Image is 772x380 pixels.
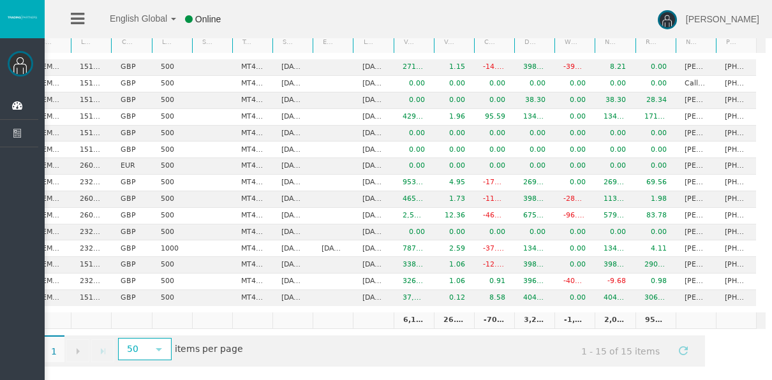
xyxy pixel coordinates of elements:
td: [PHONE_NUMBER] [716,290,756,306]
span: English Global [93,13,167,24]
td: [DATE] [272,175,313,191]
td: [PHONE_NUMBER] [716,274,756,290]
td: [DATE] [353,109,393,126]
td: 83.78 [635,208,676,224]
td: 500 [152,76,192,92]
td: 0.00 [514,126,554,142]
td: GBP [111,290,151,306]
td: [PERSON_NAME] [676,274,716,290]
td: MT4 LiveFloatingSpreadAccount [232,240,272,257]
td: [PHONE_NUMBER] [716,224,756,241]
td: 0.00 [514,158,554,175]
td: 15174713 [71,290,111,306]
td: 269.19 [514,175,554,191]
td: 0.00 [474,158,514,175]
td: GBP [111,109,151,126]
td: 306.30 [635,290,676,306]
td: 0.00 [554,126,595,142]
td: GBP [111,175,151,191]
span: 1 [43,335,64,362]
td: [PERSON_NAME] [676,208,716,224]
td: [DATE] [272,126,313,142]
td: 8.21 [595,59,635,76]
td: 0.00 [554,76,595,92]
td: GBP [111,240,151,257]
td: [DATE] [353,142,393,158]
td: GBP [111,76,151,92]
a: Last trade date [355,33,376,50]
td: 0.00 [474,92,514,109]
td: MT4 LiveFloatingSpreadAccount [232,109,272,126]
td: Callum [PERSON_NAME] [676,76,716,92]
td: 0.00 [595,142,635,158]
td: [DATE] [272,158,313,175]
td: 500 [152,158,192,175]
td: [PERSON_NAME] [676,224,716,241]
td: 953,540.91 [394,175,434,191]
td: [PERSON_NAME] [676,158,716,175]
td: 1.06 [434,274,474,290]
td: [EMAIL_ADDRESS][DOMAIN_NAME] [31,290,71,306]
td: 0.98 [635,274,676,290]
td: 15167329 [71,257,111,274]
td: 579.01 [595,208,635,224]
td: [EMAIL_ADDRESS][DOMAIN_NAME] [31,59,71,76]
td: 6,152,071.36 [394,312,434,329]
td: -9.68 [595,274,635,290]
td: 1000 [152,240,192,257]
td: [DATE] [353,59,393,76]
td: [PHONE_NUMBER] [716,175,756,191]
a: Go to the last page [91,339,114,362]
td: [EMAIL_ADDRESS][DOMAIN_NAME] [31,274,71,290]
td: MT4 LiveFixedSpreadAccount [232,158,272,175]
td: 15174352 [71,126,111,142]
td: 0.00 [635,59,676,76]
td: 0.00 [394,92,434,109]
td: -406.61 [554,274,595,290]
td: 500 [152,142,192,158]
td: 0.00 [394,142,434,158]
td: 0.00 [554,257,595,274]
a: Start Date [275,33,296,50]
td: 15174487 [71,109,111,126]
td: MT4 LiveFixedSpreadAccount [232,191,272,208]
td: MT4 LiveFloatingSpreadAccount [232,274,272,290]
span: Online [195,14,221,24]
td: [DATE] [272,92,313,109]
td: 15173527 [71,76,111,92]
td: [PHONE_NUMBER] [716,240,756,257]
a: Volume [396,33,417,50]
td: GBP [111,59,151,76]
a: Withdrawals [557,33,578,50]
td: [DATE] [272,76,313,92]
td: [DATE] [353,290,393,306]
a: Go to the next page [66,339,89,362]
td: 290.08 [635,257,676,274]
span: [PERSON_NAME] [686,14,759,24]
td: 0.00 [635,158,676,175]
td: 3,248.54 [514,312,554,329]
td: 1.96 [434,109,474,126]
td: [DATE] [353,175,393,191]
td: MT4 LiveFloatingSpreadAccount [232,175,272,191]
td: 675.18 [514,208,554,224]
td: 0.00 [554,92,595,109]
span: Go to the next page [73,346,83,356]
td: 0.00 [595,126,635,142]
td: 38.30 [514,92,554,109]
td: [DATE] [272,290,313,306]
td: 95.59 [474,109,514,126]
td: 0.12 [434,290,474,306]
td: 500 [152,59,192,76]
td: 0.00 [635,76,676,92]
td: [DATE] [313,240,353,257]
td: 0.00 [474,76,514,92]
a: Phone [718,33,739,50]
td: 0.00 [434,76,474,92]
td: 38.30 [595,92,635,109]
td: 500 [152,175,192,191]
td: 15174871 [71,92,111,109]
td: 956.27 [635,312,676,329]
a: Volume lots [436,33,457,50]
span: Go to the last page [98,346,108,356]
